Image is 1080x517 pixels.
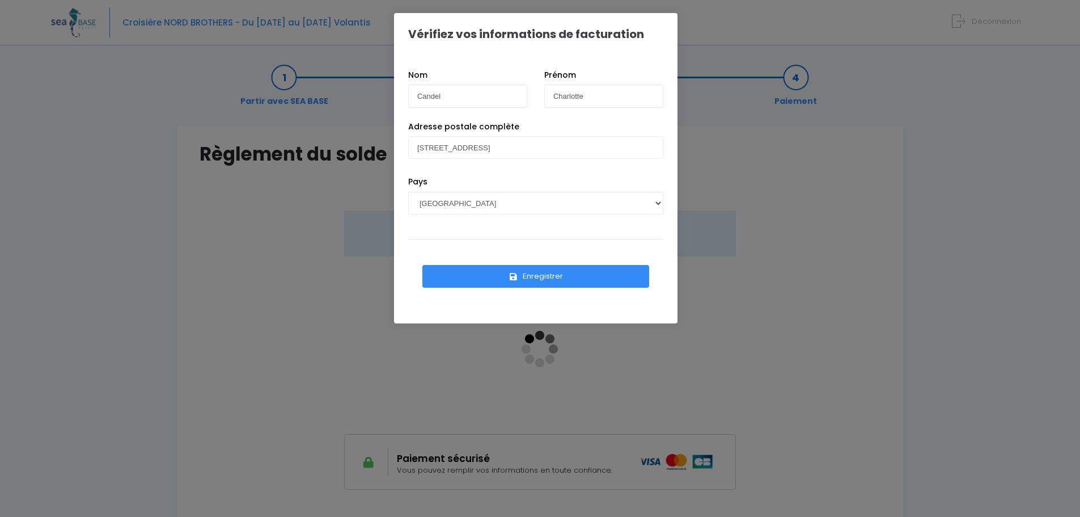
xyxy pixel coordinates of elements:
[408,121,519,133] label: Adresse postale complète
[408,176,427,188] label: Pays
[408,69,427,81] label: Nom
[544,69,576,81] label: Prénom
[408,27,644,41] h1: Vérifiez vos informations de facturation
[422,265,649,288] button: Enregistrer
